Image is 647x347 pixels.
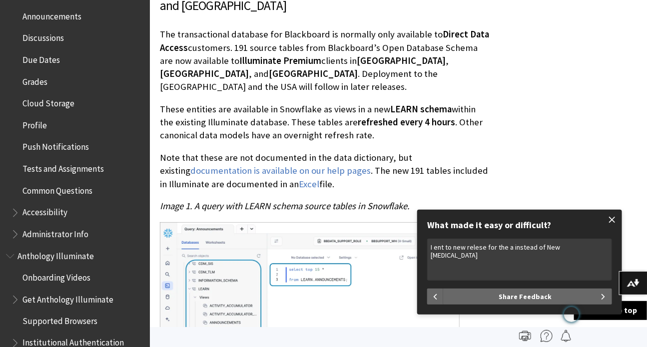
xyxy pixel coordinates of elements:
[390,103,452,115] span: LEARN schema
[22,73,47,87] span: Grades
[269,68,358,79] span: [GEOGRAPHIC_DATA]
[22,182,92,196] span: Common Questions
[560,330,572,342] img: Follow this page
[160,28,489,53] span: Direct Data Access
[22,270,90,283] span: Onboarding Videos
[427,239,612,281] textarea: What made it easy or difficult?
[17,248,94,261] span: Anthology Illuminate
[160,68,249,79] span: [GEOGRAPHIC_DATA]
[541,330,553,342] img: More help
[519,330,531,342] img: Print
[160,151,489,191] p: Note that these are not documented in the data dictionary, but existing . The new 191 tables incl...
[22,226,88,239] span: Administrator Info
[22,8,81,21] span: Announcements
[299,178,319,190] a: Excel
[499,289,552,305] span: Share Feedback
[22,95,74,108] span: Cloud Storage
[160,200,410,212] span: Image 1. A query with LEARN schema source tables in Snowflake.
[357,55,446,66] span: [GEOGRAPHIC_DATA]
[22,117,47,130] span: Profile
[160,28,489,93] p: The transactional database for Blackboard is normally only available to customers. 191 source tab...
[22,204,67,218] span: Accessibility
[443,289,612,305] button: Share Feedback
[22,160,104,174] span: Tests and Assignments
[160,103,489,142] p: These entities are available in Snowflake as views in a new within the existing Illuminate databa...
[22,291,113,305] span: Get Anthology Illuminate
[239,55,321,66] span: Illuminate Premium
[22,29,64,43] span: Discussions
[358,116,455,128] span: refreshed every 4 hours
[22,313,97,327] span: Supported Browsers
[427,220,612,231] div: What made it easy or difficult?
[22,51,60,65] span: Due Dates
[22,139,89,152] span: Push Notifications
[190,165,371,177] a: documentation is available on our help pages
